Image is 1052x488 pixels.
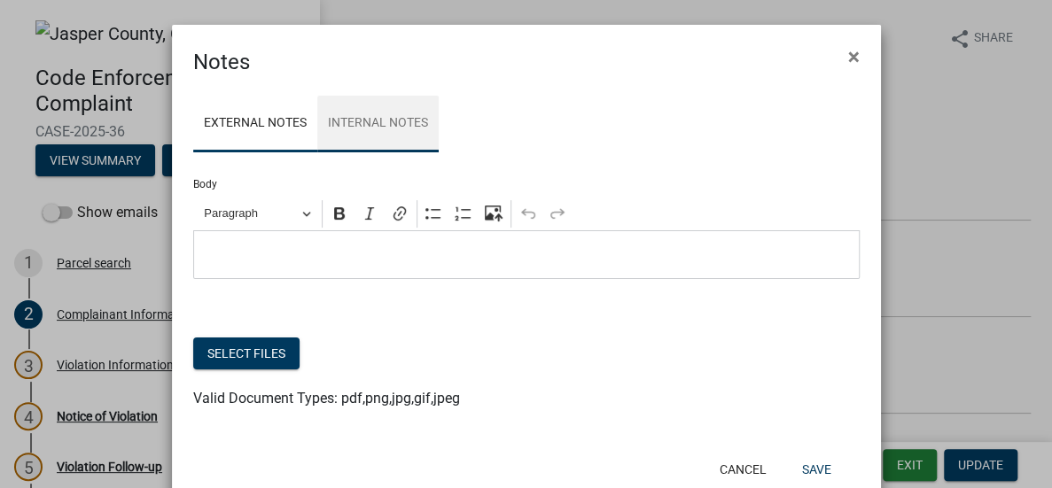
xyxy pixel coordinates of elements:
button: Paragraph, Heading [196,200,318,228]
button: Cancel [705,453,781,485]
span: × [848,44,860,69]
button: Select files [193,337,300,369]
button: Close [834,32,874,81]
span: Paragraph [204,203,296,224]
a: Internal Notes [317,96,439,152]
a: External Notes [193,96,317,152]
button: Save [788,453,845,485]
span: Valid Document Types: pdf,png,jpg,gif,jpeg [193,390,460,407]
div: Editor toolbar [193,197,860,230]
label: Body [193,179,217,190]
h4: Notes [193,46,250,78]
div: Editor editing area: main. Press Alt+0 for help. [193,230,860,279]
